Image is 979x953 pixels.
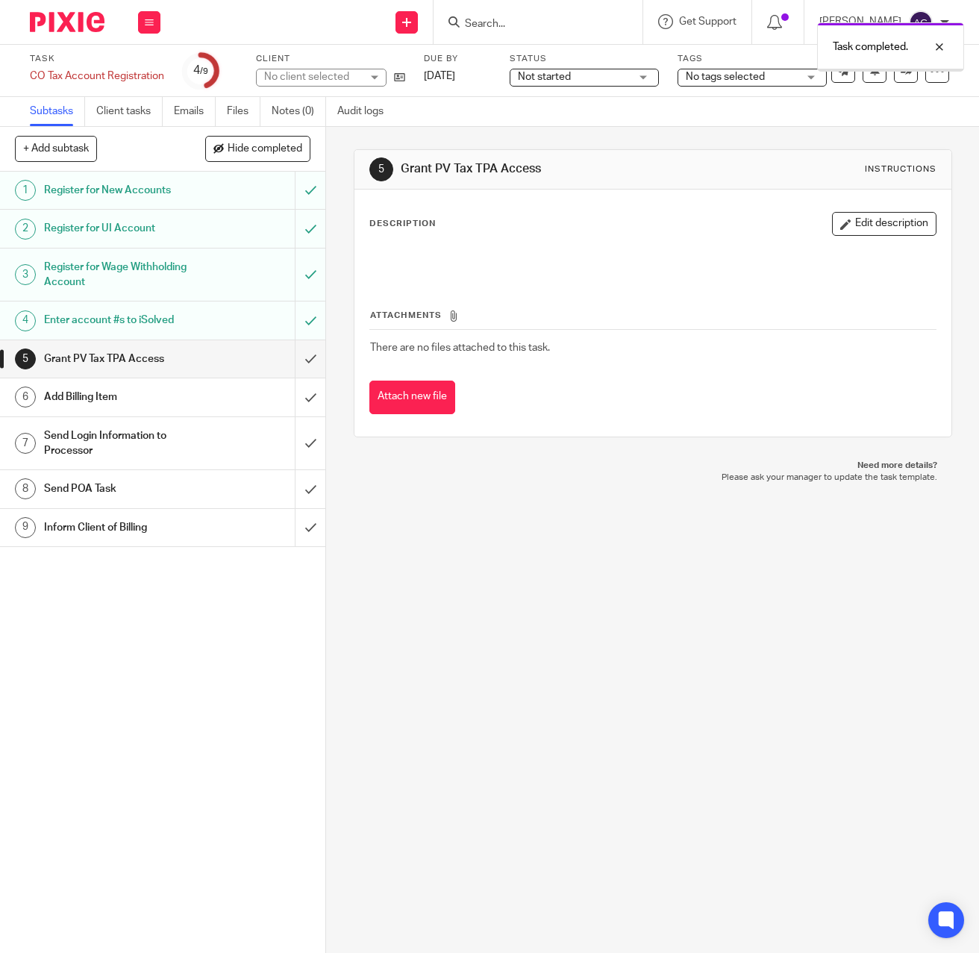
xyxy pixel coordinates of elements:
a: Audit logs [337,97,395,126]
span: Attachments [370,311,442,319]
img: Pixie [30,12,104,32]
a: Emails [174,97,216,126]
div: 5 [369,157,393,181]
div: CO Tax Account Registration [30,69,164,84]
button: Hide completed [205,136,310,161]
span: Not started [518,72,571,82]
span: No tags selected [686,72,765,82]
h1: Grant PV Tax TPA Access [401,161,684,177]
label: Client [256,53,405,65]
img: svg%3E [909,10,933,34]
h1: Grant PV Tax TPA Access [44,348,201,370]
div: Instructions [865,163,936,175]
button: Attach new file [369,381,455,414]
div: 1 [15,180,36,201]
h1: Send POA Task [44,478,201,500]
label: Task [30,53,164,65]
div: No client selected [264,69,361,84]
h1: Enter account #s to iSolved [44,309,201,331]
span: Hide completed [228,143,302,155]
h1: Send Login Information to Processor [44,425,201,463]
span: There are no files attached to this task. [370,343,550,353]
p: Task completed. [833,40,908,54]
h1: Register for New Accounts [44,179,201,201]
div: 8 [15,478,36,499]
a: Subtasks [30,97,85,126]
div: 4 [15,310,36,331]
h1: Inform Client of Billing [44,516,201,539]
h1: Register for UI Account [44,217,201,240]
span: [DATE] [424,71,455,81]
a: Files [227,97,260,126]
input: Search [463,18,598,31]
button: + Add subtask [15,136,97,161]
p: Description [369,218,436,230]
p: Need more details? [369,460,937,472]
div: 4 [193,62,208,79]
div: 6 [15,387,36,407]
div: 9 [15,517,36,538]
button: Edit description [832,212,936,236]
h1: Register for Wage Withholding Account [44,256,201,294]
h1: Add Billing Item [44,386,201,408]
div: 2 [15,219,36,240]
div: 3 [15,264,36,285]
a: Notes (0) [272,97,326,126]
p: Please ask your manager to update the task template. [369,472,937,484]
div: 7 [15,433,36,454]
small: /9 [200,67,208,75]
label: Due by [424,53,491,65]
a: Client tasks [96,97,163,126]
div: 5 [15,349,36,369]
